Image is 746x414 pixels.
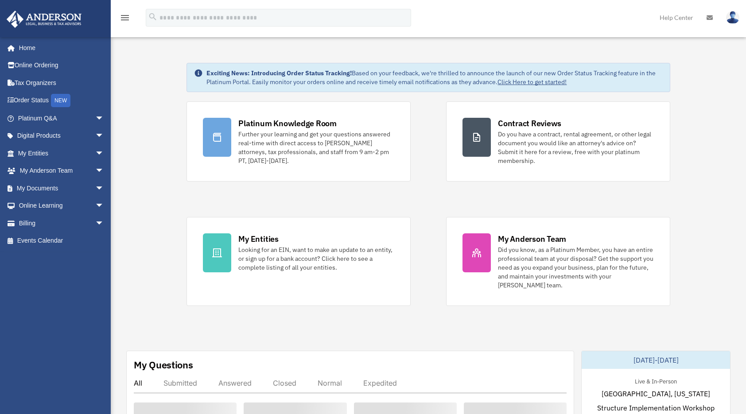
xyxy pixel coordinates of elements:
[582,351,730,369] div: [DATE]-[DATE]
[498,245,654,290] div: Did you know, as a Platinum Member, you have an entire professional team at your disposal? Get th...
[6,92,117,110] a: Order StatusNEW
[95,109,113,128] span: arrow_drop_down
[726,11,739,24] img: User Pic
[273,379,296,387] div: Closed
[51,94,70,107] div: NEW
[4,11,84,28] img: Anderson Advisors Platinum Portal
[95,179,113,197] span: arrow_drop_down
[95,162,113,180] span: arrow_drop_down
[628,376,684,385] div: Live & In-Person
[186,101,411,182] a: Platinum Knowledge Room Further your learning and get your questions answered real-time with dire...
[186,217,411,306] a: My Entities Looking for an EIN, want to make an update to an entity, or sign up for a bank accoun...
[6,144,117,162] a: My Entitiesarrow_drop_down
[498,130,654,165] div: Do you have a contract, rental agreement, or other legal document you would like an attorney's ad...
[206,69,352,77] strong: Exciting News: Introducing Order Status Tracking!
[497,78,567,86] a: Click Here to get started!
[6,127,117,145] a: Digital Productsarrow_drop_down
[238,130,394,165] div: Further your learning and get your questions answered real-time with direct access to [PERSON_NAM...
[446,217,670,306] a: My Anderson Team Did you know, as a Platinum Member, you have an entire professional team at your...
[95,144,113,163] span: arrow_drop_down
[6,39,113,57] a: Home
[446,101,670,182] a: Contract Reviews Do you have a contract, rental agreement, or other legal document you would like...
[95,197,113,215] span: arrow_drop_down
[120,15,130,23] a: menu
[206,69,662,86] div: Based on your feedback, we're thrilled to announce the launch of our new Order Status Tracking fe...
[6,214,117,232] a: Billingarrow_drop_down
[95,214,113,232] span: arrow_drop_down
[134,358,193,371] div: My Questions
[6,57,117,74] a: Online Ordering
[6,74,117,92] a: Tax Organizers
[120,12,130,23] i: menu
[238,233,278,244] div: My Entities
[218,379,252,387] div: Answered
[238,118,337,129] div: Platinum Knowledge Room
[134,379,142,387] div: All
[498,233,566,244] div: My Anderson Team
[318,379,342,387] div: Normal
[6,109,117,127] a: Platinum Q&Aarrow_drop_down
[602,388,710,399] span: [GEOGRAPHIC_DATA], [US_STATE]
[597,402,715,413] span: Structure Implementation Workshop
[363,379,397,387] div: Expedited
[6,197,117,215] a: Online Learningarrow_drop_down
[6,179,117,197] a: My Documentsarrow_drop_down
[148,12,158,22] i: search
[6,232,117,250] a: Events Calendar
[163,379,197,387] div: Submitted
[95,127,113,145] span: arrow_drop_down
[238,245,394,272] div: Looking for an EIN, want to make an update to an entity, or sign up for a bank account? Click her...
[498,118,561,129] div: Contract Reviews
[6,162,117,180] a: My Anderson Teamarrow_drop_down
